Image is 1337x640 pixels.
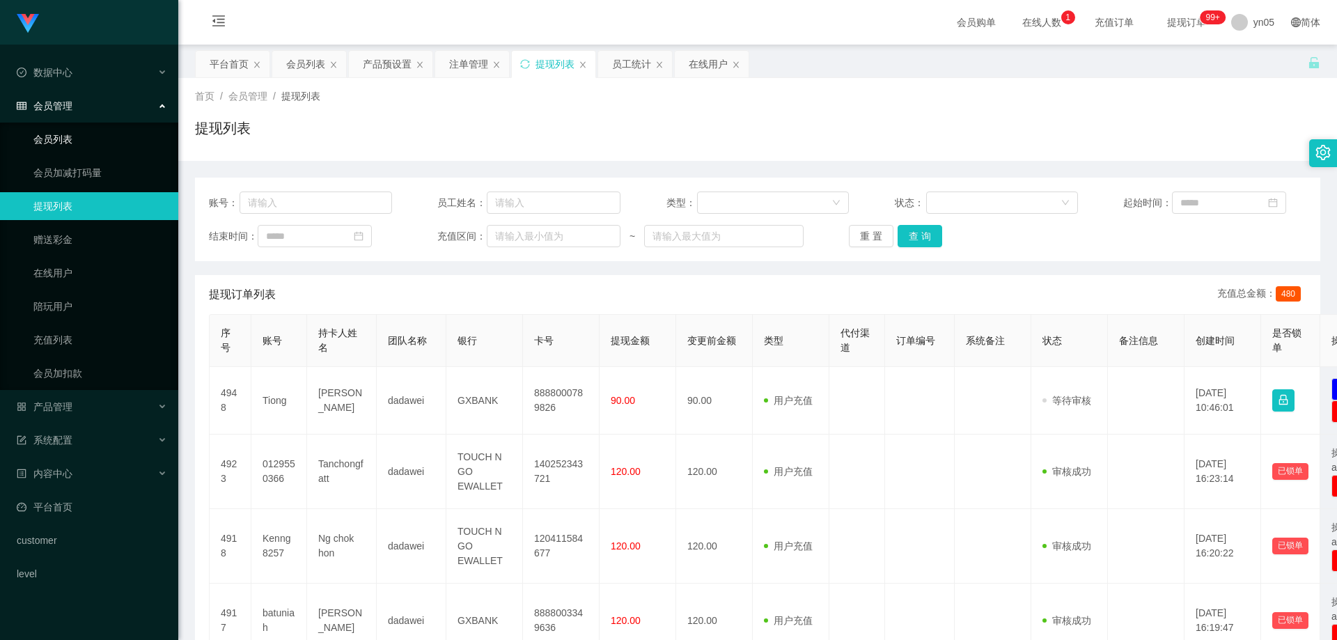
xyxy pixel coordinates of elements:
[307,367,377,435] td: [PERSON_NAME]
[1015,17,1068,27] span: 在线人数
[896,335,935,346] span: 订单编号
[689,51,728,77] div: 在线用户
[286,51,325,77] div: 会员列表
[1200,10,1225,24] sup: 315
[449,51,488,77] div: 注单管理
[611,615,641,626] span: 120.00
[388,335,427,346] span: 团队名称
[17,469,26,478] i: 图标: profile
[1184,367,1261,435] td: [DATE] 10:46:01
[1184,509,1261,584] td: [DATE] 16:20:22
[1184,435,1261,509] td: [DATE] 16:23:14
[17,493,167,521] a: 图标: dashboard平台首页
[666,196,698,210] span: 类型：
[446,367,523,435] td: GXBANK
[263,335,282,346] span: 账号
[210,435,251,509] td: 4923
[377,367,446,435] td: dadawei
[764,540,813,552] span: 用户充值
[251,367,307,435] td: Tiong
[251,435,307,509] td: 0129550366
[534,335,554,346] span: 卡号
[611,335,650,346] span: 提现金额
[17,67,72,78] span: 数据中心
[1042,335,1062,346] span: 状态
[1308,56,1320,69] i: 图标: unlock
[17,560,167,588] a: level
[898,225,942,247] button: 查 询
[17,435,26,445] i: 图标: form
[611,395,635,406] span: 90.00
[17,526,167,554] a: customer
[210,367,251,435] td: 4948
[33,125,167,153] a: 会员列表
[1119,335,1158,346] span: 备注信息
[655,61,664,69] i: 图标: close
[195,91,214,102] span: 首页
[1061,198,1070,208] i: 图标: down
[1088,17,1141,27] span: 充值订单
[1160,17,1213,27] span: 提现订单
[1217,286,1306,303] div: 充值总金额：
[1042,466,1091,477] span: 审核成功
[33,159,167,187] a: 会员加减打码量
[307,509,377,584] td: Ng chok hon
[676,367,753,435] td: 90.00
[253,61,261,69] i: 图标: close
[354,231,363,241] i: 图标: calendar
[1196,335,1235,346] span: 创建时间
[1042,395,1091,406] span: 等待审核
[523,509,600,584] td: 120411584677
[520,59,530,69] i: 图标: sync
[273,91,276,102] span: /
[228,91,267,102] span: 会员管理
[611,466,641,477] span: 120.00
[764,615,813,626] span: 用户充值
[209,286,276,303] span: 提现订单列表
[195,118,251,139] h1: 提现列表
[329,61,338,69] i: 图标: close
[579,61,587,69] i: 图标: close
[1268,198,1278,208] i: 图标: calendar
[612,51,651,77] div: 员工统计
[377,435,446,509] td: dadawei
[210,51,249,77] div: 平台首页
[764,466,813,477] span: 用户充值
[1272,389,1295,412] button: 图标: lock
[840,327,870,353] span: 代付渠道
[676,509,753,584] td: 120.00
[33,192,167,220] a: 提现列表
[281,91,320,102] span: 提现列表
[220,91,223,102] span: /
[17,402,26,412] i: 图标: appstore-o
[1061,10,1075,24] sup: 1
[487,225,620,247] input: 请输入最小值为
[1272,327,1301,353] span: 是否锁单
[17,100,72,111] span: 会员管理
[17,468,72,479] span: 内容中心
[446,509,523,584] td: TOUCH N GO EWALLET
[318,327,357,353] span: 持卡人姓名
[17,401,72,412] span: 产品管理
[523,367,600,435] td: 8888000789826
[307,435,377,509] td: Tanchongfatt
[732,61,740,69] i: 图标: close
[487,192,620,214] input: 请输入
[611,540,641,552] span: 120.00
[764,335,783,346] span: 类型
[1042,540,1091,552] span: 审核成功
[377,509,446,584] td: dadawei
[33,292,167,320] a: 陪玩用户
[33,326,167,354] a: 充值列表
[17,435,72,446] span: 系统配置
[437,229,486,244] span: 充值区间：
[620,229,644,244] span: ~
[210,509,251,584] td: 4918
[33,259,167,287] a: 在线用户
[832,198,840,208] i: 图标: down
[687,335,736,346] span: 变更前金额
[1315,145,1331,160] i: 图标: setting
[966,335,1005,346] span: 系统备注
[1272,612,1308,629] button: 已锁单
[1123,196,1172,210] span: 起始时间：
